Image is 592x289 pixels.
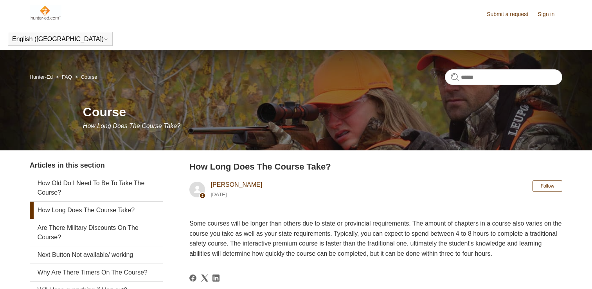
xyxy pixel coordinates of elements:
[81,74,97,80] a: Course
[54,74,74,80] li: FAQ
[212,275,220,282] svg: Share this page on LinkedIn
[538,10,563,18] a: Sign in
[30,246,163,264] a: Next Button Not available/ working
[12,36,108,43] button: English ([GEOGRAPHIC_DATA])
[83,123,180,129] span: How Long Does The Course Take?
[30,202,163,219] a: How Long Does The Course Take?
[30,161,105,169] span: Articles in this section
[189,275,196,282] a: Facebook
[189,275,196,282] svg: Share this page on Facebook
[30,175,163,201] a: How Old Do I Need To Be To Take The Course?
[189,219,562,258] p: Some courses will be longer than others due to state or provincial requirements. The amount of ch...
[533,180,563,192] button: Follow Article
[212,275,220,282] a: LinkedIn
[189,160,562,173] h2: How Long Does The Course Take?
[30,219,163,246] a: Are There Military Discounts On The Course?
[73,74,97,80] li: Course
[445,69,562,85] input: Search
[30,5,61,20] img: Hunter-Ed Help Center home page
[30,74,54,80] li: Hunter-Ed
[83,103,563,121] h1: Course
[487,10,536,18] a: Submit a request
[566,263,586,283] div: Live chat
[201,275,208,282] svg: Share this page on X Corp
[62,74,72,80] a: FAQ
[211,191,227,197] time: 05/15/2024, 08:20
[211,181,263,188] a: [PERSON_NAME]
[30,74,53,80] a: Hunter-Ed
[201,275,208,282] a: X Corp
[30,264,163,281] a: Why Are There Timers On The Course?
